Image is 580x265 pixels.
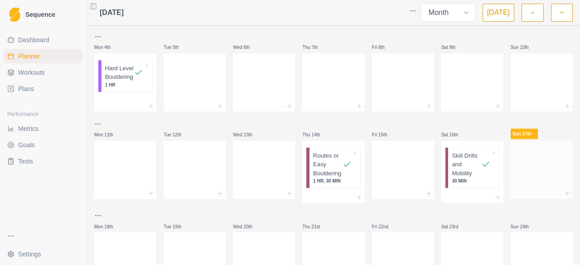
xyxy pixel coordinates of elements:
span: Plans [18,84,34,93]
a: Goals [4,138,83,152]
a: LogoSequence [4,4,83,25]
p: Mon 11th [94,131,121,138]
a: Planner [4,49,83,63]
span: Tests [18,157,33,166]
p: Tue 12th [164,131,191,138]
span: Sequence [25,11,55,18]
p: Wed 20th [233,223,260,230]
p: Mon 18th [94,223,121,230]
p: Skill Drills and Mobility [452,151,481,178]
p: Thu 7th [302,44,329,51]
span: [DATE] [100,7,124,18]
p: Thu 14th [302,131,329,138]
div: Routes or Easy Bouldering1 HR, 30 MIN [306,147,361,189]
p: Fri 8th [372,44,399,51]
span: Dashboard [18,35,49,44]
span: Goals [18,140,35,149]
p: Sat 16th [441,131,469,138]
p: 30 MIN [452,178,490,184]
p: Tue 5th [164,44,191,51]
p: Routes or Easy Bouldering [313,151,342,178]
a: Plans [4,82,83,96]
p: Sun 24th [511,223,538,230]
span: Metrics [18,124,39,133]
p: Fri 15th [372,131,399,138]
a: Metrics [4,121,83,136]
p: Hard Level Bouldering [105,64,134,82]
div: Skill Drills and Mobility30 MIN [445,147,500,189]
a: Workouts [4,65,83,80]
p: Wed 13th [233,131,260,138]
p: Mon 4th [94,44,121,51]
p: Sun 17th [511,129,538,139]
span: Planner [18,52,40,61]
p: 1 HR, 30 MIN [313,178,351,184]
p: Wed 6th [233,44,260,51]
a: Dashboard [4,33,83,47]
p: Thu 21st [302,223,329,230]
img: Logo [9,7,20,22]
p: 1 HR [105,82,143,88]
div: Hard Level Bouldering1 HR [98,60,153,92]
a: Tests [4,154,83,169]
p: Sat 23rd [441,223,469,230]
button: Settings [4,247,83,261]
button: [DATE] [483,4,514,22]
p: Fri 22nd [372,223,399,230]
p: Sat 9th [441,44,469,51]
p: Tue 19th [164,223,191,230]
div: Performance [4,107,83,121]
p: Sun 10th [511,44,538,51]
span: Workouts [18,68,45,77]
